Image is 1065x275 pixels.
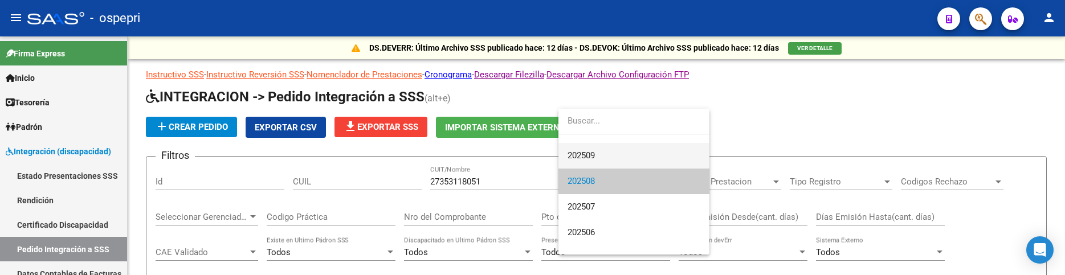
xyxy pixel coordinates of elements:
[558,108,709,134] input: dropdown search
[568,253,595,263] span: 202505
[568,176,595,186] span: 202508
[568,202,595,212] span: 202507
[568,227,595,237] span: 202506
[1026,236,1054,264] div: Open Intercom Messenger
[568,150,595,161] span: 202509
